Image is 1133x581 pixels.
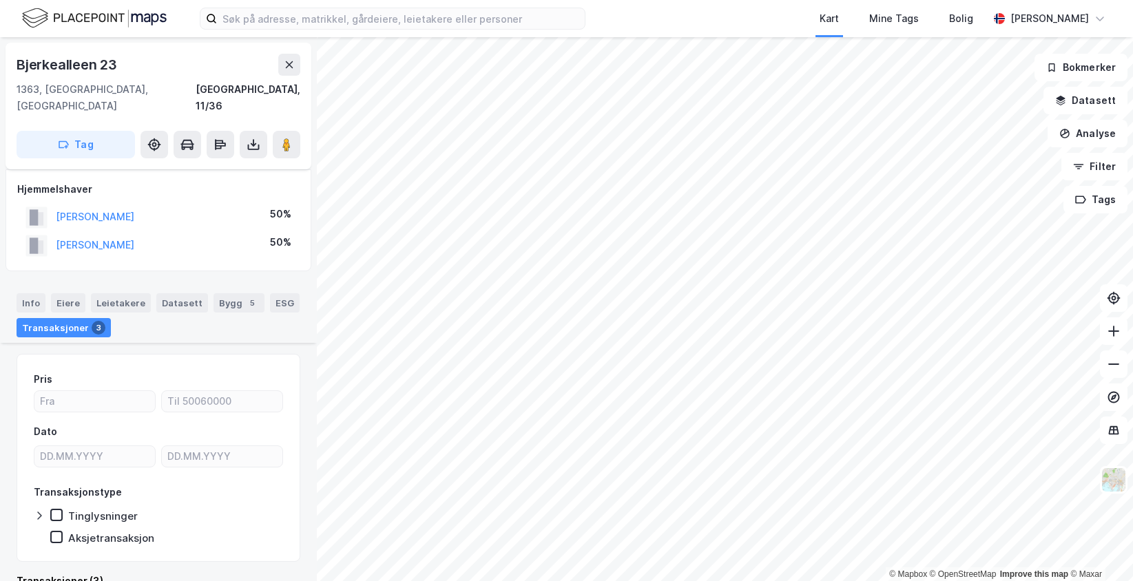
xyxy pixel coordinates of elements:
[22,6,167,30] img: logo.f888ab2527a4732fd821a326f86c7f29.svg
[930,569,997,579] a: OpenStreetMap
[1035,54,1127,81] button: Bokmerker
[196,81,300,114] div: [GEOGRAPHIC_DATA], 11/36
[1000,569,1068,579] a: Improve this map
[34,391,155,412] input: Fra
[889,569,927,579] a: Mapbox
[34,423,57,440] div: Dato
[245,296,259,310] div: 5
[1061,153,1127,180] button: Filter
[1064,515,1133,581] iframe: Chat Widget
[92,321,105,335] div: 3
[34,446,155,467] input: DD.MM.YYYY
[34,484,122,500] div: Transaksjonstype
[17,293,45,313] div: Info
[869,10,919,27] div: Mine Tags
[17,318,111,337] div: Transaksjoner
[1101,467,1127,493] img: Z
[162,446,282,467] input: DD.MM.YYYY
[270,206,291,222] div: 50%
[1043,87,1127,114] button: Datasett
[270,293,300,313] div: ESG
[91,293,151,313] div: Leietakere
[1048,120,1127,147] button: Analyse
[217,8,585,29] input: Søk på adresse, matrikkel, gårdeiere, leietakere eller personer
[162,391,282,412] input: Til 50060000
[1010,10,1089,27] div: [PERSON_NAME]
[17,131,135,158] button: Tag
[34,371,52,388] div: Pris
[51,293,85,313] div: Eiere
[17,81,196,114] div: 1363, [GEOGRAPHIC_DATA], [GEOGRAPHIC_DATA]
[68,509,138,522] div: Tinglysninger
[68,531,154,545] div: Aksjetransaksjon
[1063,186,1127,213] button: Tags
[17,181,300,198] div: Hjemmelshaver
[949,10,973,27] div: Bolig
[214,293,264,313] div: Bygg
[17,54,120,76] div: Bjerkealleen 23
[156,293,208,313] div: Datasett
[270,234,291,251] div: 50%
[820,10,839,27] div: Kart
